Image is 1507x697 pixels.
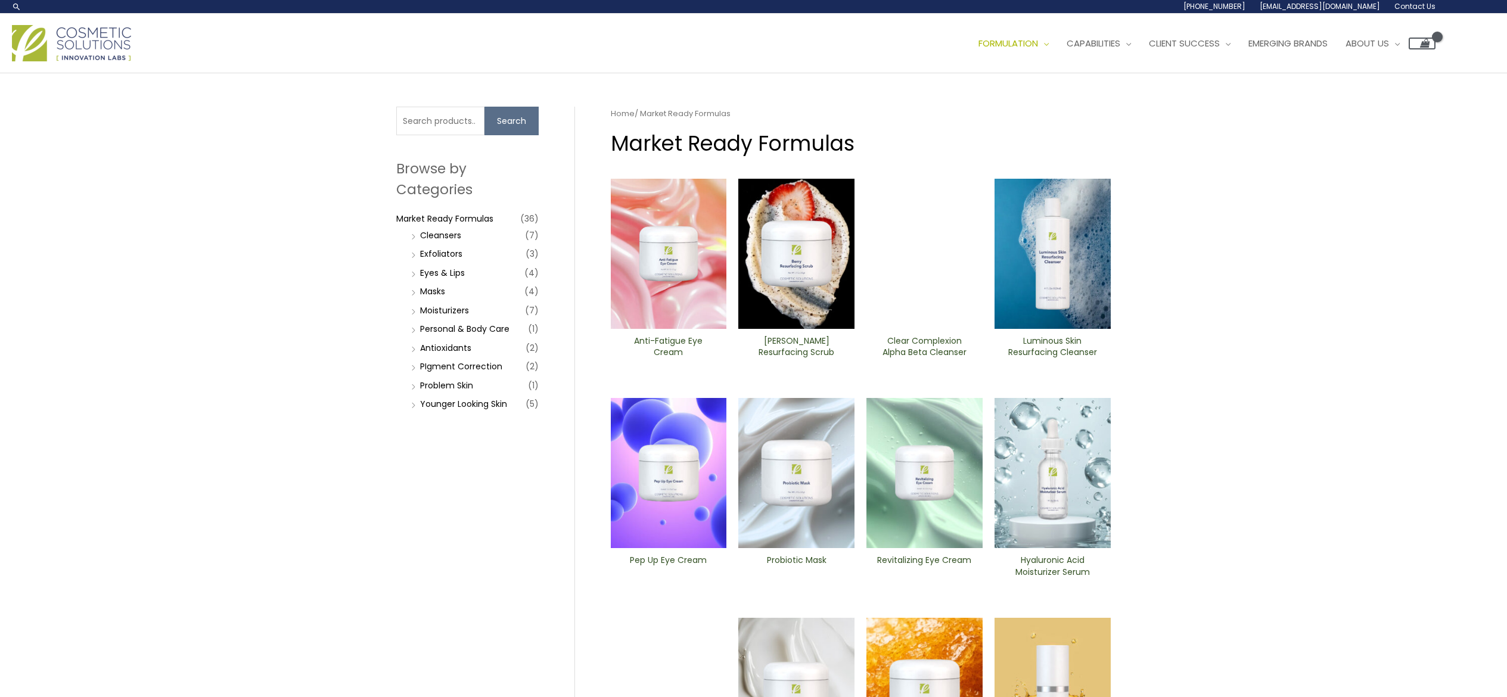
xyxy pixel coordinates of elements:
h2: Revitalizing ​Eye Cream [877,555,972,577]
span: (2) [526,340,539,356]
h2: Anti-Fatigue Eye Cream [620,335,716,358]
a: Cleansers [420,229,461,241]
a: Anti-Fatigue Eye Cream [620,335,716,362]
a: Luminous Skin Resurfacing ​Cleanser [1005,335,1101,362]
input: Search products… [396,107,484,135]
img: Pep Up Eye Cream [611,398,727,548]
a: Hyaluronic Acid Moisturizer Serum [1005,555,1101,581]
img: Revitalizing ​Eye Cream [866,398,983,548]
span: About Us [1346,37,1389,49]
a: Problem Skin [420,379,473,391]
a: Revitalizing ​Eye Cream [877,555,972,581]
span: (7) [525,227,539,244]
span: Capabilities [1067,37,1120,49]
span: (4) [524,283,539,300]
button: Search [484,107,539,135]
a: Formulation [970,26,1058,61]
a: Clear Complexion Alpha Beta ​Cleanser [877,335,972,362]
img: Anti Fatigue Eye Cream [611,179,727,329]
img: Cosmetic Solutions Logo [12,25,131,61]
img: Clear Complexion Alpha Beta ​Cleanser [866,179,983,329]
a: Antioxidants [420,342,471,354]
a: Market Ready Formulas [396,213,493,225]
span: (7) [525,302,539,319]
span: [PHONE_NUMBER] [1183,1,1245,11]
a: Masks [420,285,445,297]
h2: Pep Up Eye Cream [620,555,716,577]
a: Capabilities [1058,26,1140,61]
a: Home [611,108,635,119]
nav: Breadcrumb [611,107,1111,121]
img: Berry Resurfacing Scrub [738,179,855,329]
span: [EMAIL_ADDRESS][DOMAIN_NAME] [1260,1,1380,11]
h2: [PERSON_NAME] Resurfacing Scrub [748,335,844,358]
h2: Browse by Categories [396,158,539,199]
span: (2) [526,358,539,375]
h2: Clear Complexion Alpha Beta ​Cleanser [877,335,972,358]
span: Formulation [978,37,1038,49]
a: Younger Looking Skin [420,398,507,410]
h2: Probiotic Mask [748,555,844,577]
a: Exfoliators [420,248,462,260]
span: (1) [528,377,539,394]
a: Personal & Body Care [420,323,509,335]
a: Search icon link [12,2,21,11]
span: (5) [526,396,539,412]
a: Moisturizers [420,304,469,316]
span: Emerging Brands [1248,37,1328,49]
a: Pep Up Eye Cream [620,555,716,581]
span: (36) [520,210,539,227]
span: (4) [524,265,539,281]
span: Client Success [1149,37,1220,49]
h2: Hyaluronic Acid Moisturizer Serum [1005,555,1101,577]
a: About Us [1337,26,1409,61]
a: PIgment Correction [420,360,502,372]
a: [PERSON_NAME] Resurfacing Scrub [748,335,844,362]
span: Contact Us [1394,1,1435,11]
nav: Site Navigation [961,26,1435,61]
a: View Shopping Cart, empty [1409,38,1435,49]
img: Probiotic Mask [738,398,855,548]
h2: Luminous Skin Resurfacing ​Cleanser [1005,335,1101,358]
a: Client Success [1140,26,1239,61]
span: (1) [528,321,539,337]
a: Probiotic Mask [748,555,844,581]
a: Emerging Brands [1239,26,1337,61]
img: Luminous Skin Resurfacing ​Cleanser [995,179,1111,329]
a: Eyes & Lips [420,267,465,279]
img: Hyaluronic moisturizer Serum [995,398,1111,548]
span: (3) [526,245,539,262]
h1: Market Ready Formulas [611,129,1111,158]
